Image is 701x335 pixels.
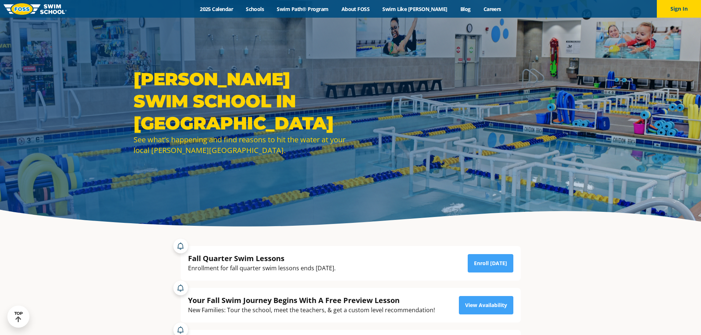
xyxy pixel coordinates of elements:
div: See what’s happening and find reasons to hit the water at your local [PERSON_NAME][GEOGRAPHIC_DATA]. [134,134,347,156]
a: Blog [454,6,477,13]
a: About FOSS [335,6,376,13]
a: Swim Path® Program [270,6,335,13]
a: View Availability [459,296,513,314]
div: Your Fall Swim Journey Begins With A Free Preview Lesson [188,295,435,305]
a: 2025 Calendar [194,6,240,13]
a: Enroll [DATE] [468,254,513,272]
a: Schools [240,6,270,13]
a: Swim Like [PERSON_NAME] [376,6,454,13]
img: FOSS Swim School Logo [4,3,67,15]
a: Careers [477,6,507,13]
div: Enrollment for fall quarter swim lessons ends [DATE]. [188,263,336,273]
h1: [PERSON_NAME] Swim School in [GEOGRAPHIC_DATA] [134,68,347,134]
div: New Families: Tour the school, meet the teachers, & get a custom level recommendation! [188,305,435,315]
div: Fall Quarter Swim Lessons [188,253,336,263]
div: TOP [14,311,23,322]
